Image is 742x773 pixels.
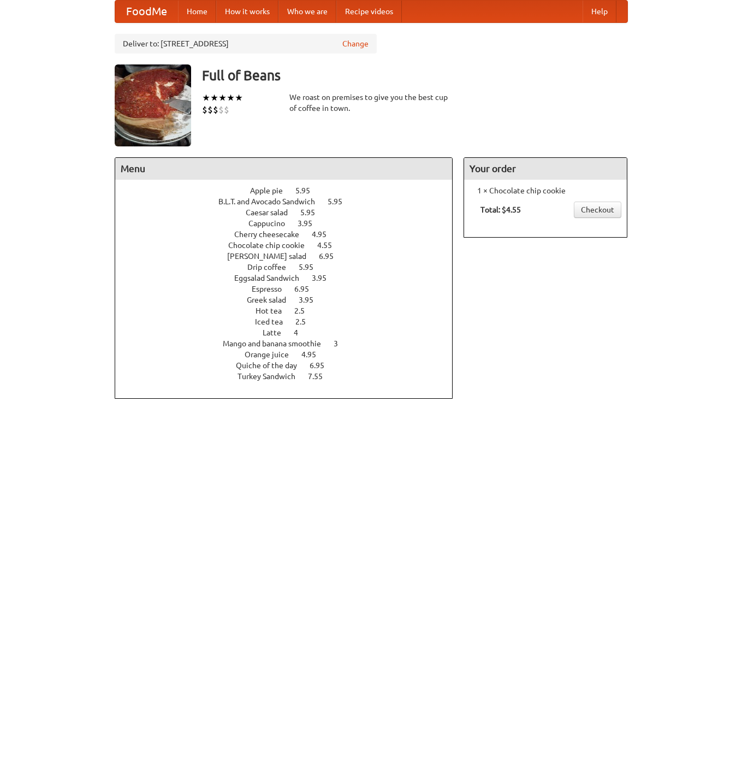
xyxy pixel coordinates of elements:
[247,296,334,304] a: Greek salad 3.95
[480,205,521,214] b: Total: $4.55
[252,285,293,293] span: Espresso
[227,252,317,261] span: [PERSON_NAME] salad
[178,1,216,22] a: Home
[574,202,621,218] a: Checkout
[115,64,191,146] img: angular.jpg
[255,317,326,326] a: Iced tea 2.5
[202,104,207,116] li: $
[216,1,278,22] a: How it works
[234,230,347,239] a: Cherry cheesecake 4.95
[295,317,317,326] span: 2.5
[236,361,308,370] span: Quiche of the day
[236,361,345,370] a: Quiche of the day 6.95
[334,339,349,348] span: 3
[202,64,628,86] h3: Full of Beans
[248,219,296,228] span: Cappucino
[246,208,335,217] a: Caesar salad 5.95
[263,328,292,337] span: Latte
[336,1,402,22] a: Recipe videos
[289,92,453,114] div: We roast on premises to give you the best cup of coffee in town.
[256,306,293,315] span: Hot tea
[207,104,213,116] li: $
[294,328,309,337] span: 4
[247,263,297,272] span: Drip coffee
[238,372,306,381] span: Turkey Sandwich
[298,219,323,228] span: 3.95
[115,34,377,54] div: Deliver to: [STREET_ADDRESS]
[255,317,294,326] span: Iced tea
[245,350,300,359] span: Orange juice
[294,306,316,315] span: 2.5
[248,219,333,228] a: Cappucino 3.95
[342,38,369,49] a: Change
[224,104,229,116] li: $
[213,104,218,116] li: $
[294,285,320,293] span: 6.95
[234,274,310,282] span: Eggsalad Sandwich
[310,361,335,370] span: 6.95
[210,92,218,104] li: ★
[234,274,347,282] a: Eggsalad Sandwich 3.95
[256,306,325,315] a: Hot tea 2.5
[308,372,334,381] span: 7.55
[223,339,358,348] a: Mango and banana smoothie 3
[312,274,337,282] span: 3.95
[247,263,334,272] a: Drip coffee 5.95
[218,104,224,116] li: $
[247,296,297,304] span: Greek salad
[299,296,324,304] span: 3.95
[299,263,324,272] span: 5.95
[263,328,318,337] a: Latte 4
[218,197,363,206] a: B.L.T. and Avocado Sandwich 5.95
[227,252,354,261] a: [PERSON_NAME] salad 6.95
[234,230,310,239] span: Cherry cheesecake
[235,92,243,104] li: ★
[115,1,178,22] a: FoodMe
[202,92,210,104] li: ★
[238,372,343,381] a: Turkey Sandwich 7.55
[246,208,299,217] span: Caesar salad
[278,1,336,22] a: Who we are
[252,285,329,293] a: Espresso 6.95
[300,208,326,217] span: 5.95
[218,92,227,104] li: ★
[583,1,616,22] a: Help
[228,241,352,250] a: Chocolate chip cookie 4.55
[250,186,294,195] span: Apple pie
[328,197,353,206] span: 5.95
[470,185,621,196] li: 1 × Chocolate chip cookie
[319,252,345,261] span: 6.95
[295,186,321,195] span: 5.95
[301,350,327,359] span: 4.95
[223,339,332,348] span: Mango and banana smoothie
[115,158,453,180] h4: Menu
[245,350,336,359] a: Orange juice 4.95
[317,241,343,250] span: 4.55
[250,186,330,195] a: Apple pie 5.95
[228,241,316,250] span: Chocolate chip cookie
[218,197,326,206] span: B.L.T. and Avocado Sandwich
[227,92,235,104] li: ★
[464,158,627,180] h4: Your order
[312,230,337,239] span: 4.95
